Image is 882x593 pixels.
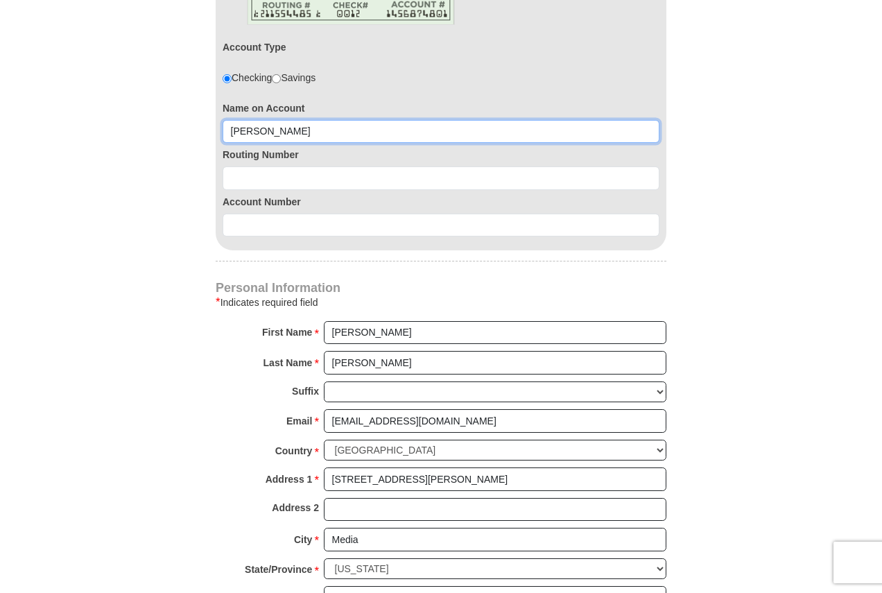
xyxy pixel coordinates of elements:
strong: Address 2 [272,498,319,517]
strong: First Name [262,323,312,342]
strong: State/Province [245,560,312,579]
label: Routing Number [223,148,659,162]
strong: Country [275,441,313,461]
label: Account Number [223,195,659,209]
label: Account Type [223,40,286,54]
h4: Personal Information [216,282,666,293]
strong: Address 1 [266,470,313,489]
strong: Last Name [263,353,313,372]
strong: Email [286,411,312,431]
label: Name on Account [223,101,659,115]
strong: City [294,530,312,549]
strong: Suffix [292,381,319,401]
div: Checking Savings [223,71,315,85]
div: Indicates required field [216,294,666,311]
